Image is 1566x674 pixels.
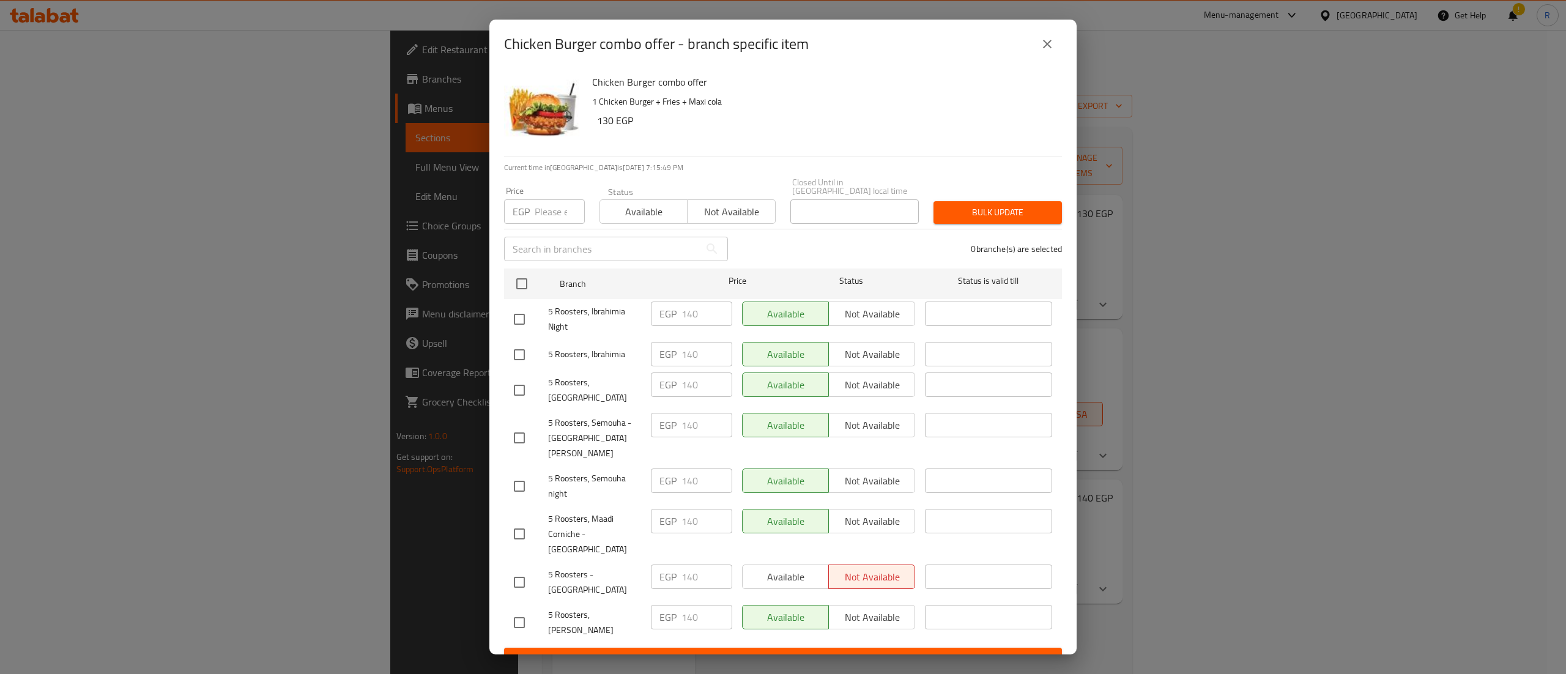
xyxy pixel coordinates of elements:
span: Available [605,203,683,221]
p: EGP [659,569,677,584]
p: EGP [659,514,677,528]
p: 0 branche(s) are selected [971,243,1062,255]
p: EGP [659,418,677,432]
button: Bulk update [933,201,1062,224]
p: Current time in [GEOGRAPHIC_DATA] is [DATE] 7:15:49 PM [504,162,1062,173]
span: Price [697,273,778,289]
p: EGP [659,306,677,321]
h6: 130 EGP [597,112,1052,129]
p: EGP [659,377,677,392]
input: Please enter price [681,372,732,397]
span: Not available [692,203,770,221]
h6: Chicken Burger combo offer [592,73,1052,91]
input: Search in branches [504,237,700,261]
p: EGP [513,204,530,219]
span: 5 Roosters, Ibrahimia Night [548,304,641,335]
input: Please enter price [681,468,732,493]
input: Please enter price [535,199,585,224]
input: Please enter price [681,342,732,366]
img: Chicken Burger combo offer [504,73,582,152]
span: 5 Roosters, Semouha - [GEOGRAPHIC_DATA][PERSON_NAME] [548,415,641,461]
p: 1 Chicken Burger + Fries + Maxi cola [592,94,1052,109]
span: 5 Roosters, Semouha night [548,471,641,502]
span: Status [788,273,915,289]
button: Not available [687,199,775,224]
button: Available [599,199,688,224]
span: Save [514,651,1052,667]
p: EGP [659,473,677,488]
span: Branch [560,276,687,292]
input: Please enter price [681,605,732,629]
h2: Chicken Burger combo offer - branch specific item [504,34,809,54]
span: Bulk update [943,205,1052,220]
button: Save [504,648,1062,670]
input: Please enter price [681,509,732,533]
span: 5 Roosters, Maadi Corniche - [GEOGRAPHIC_DATA] [548,511,641,557]
input: Please enter price [681,302,732,326]
input: Please enter price [681,565,732,589]
span: Status is valid till [925,273,1052,289]
p: EGP [659,347,677,361]
span: 5 Roosters, [PERSON_NAME] [548,607,641,638]
span: 5 Roosters, [GEOGRAPHIC_DATA] [548,375,641,406]
span: 5 Roosters - [GEOGRAPHIC_DATA] [548,567,641,598]
span: 5 Roosters, Ibrahimia [548,347,641,362]
p: EGP [659,610,677,624]
input: Please enter price [681,413,732,437]
button: close [1033,29,1062,59]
